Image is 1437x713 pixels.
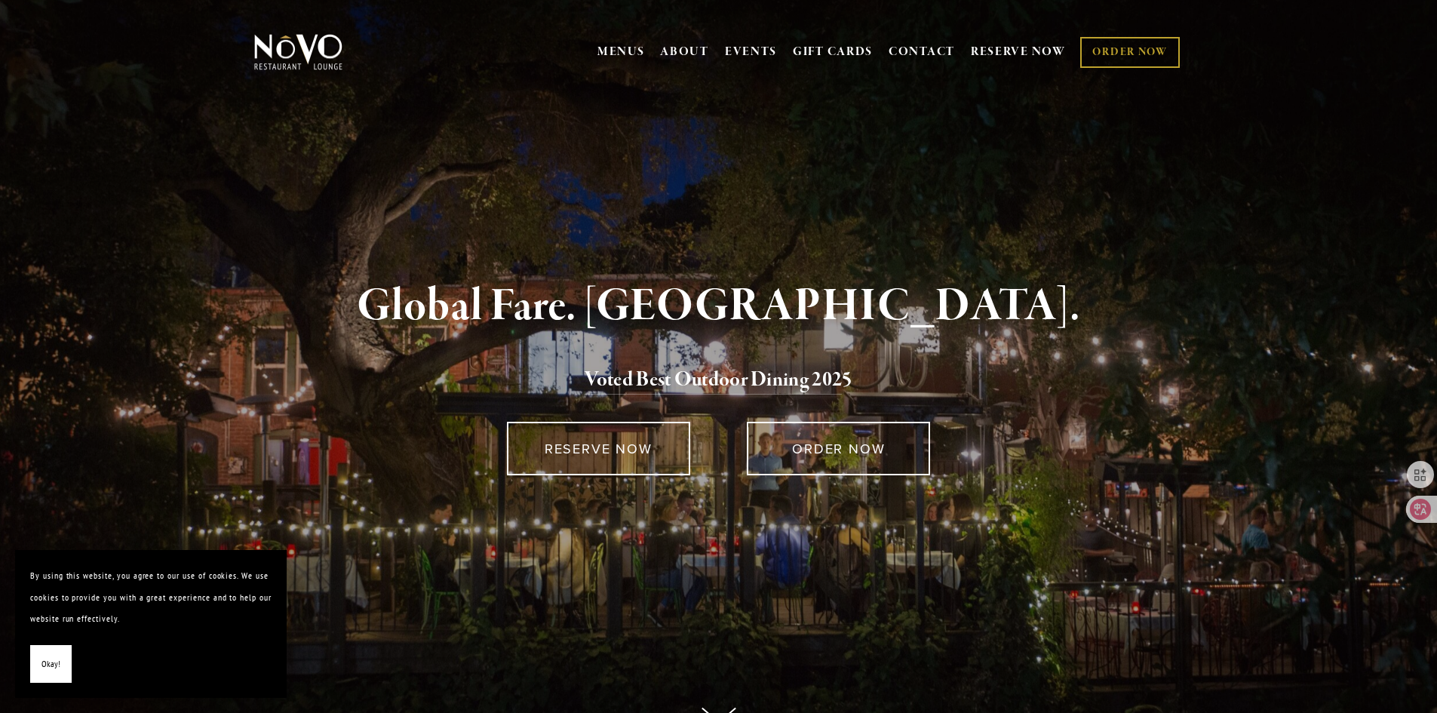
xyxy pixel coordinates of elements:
[585,367,842,395] a: Voted Best Outdoor Dining 202
[357,278,1080,335] strong: Global Fare. [GEOGRAPHIC_DATA].
[660,45,709,60] a: ABOUT
[971,38,1066,66] a: RESERVE NOW
[30,565,272,630] p: By using this website, you agree to our use of cookies. We use cookies to provide you with a grea...
[41,653,60,675] span: Okay!
[793,38,873,66] a: GIFT CARDS
[15,550,287,698] section: Cookie banner
[279,364,1159,396] h2: 5
[30,645,72,684] button: Okay!
[725,45,777,60] a: EVENTS
[597,45,645,60] a: MENUS
[251,33,345,71] img: Novo Restaurant &amp; Lounge
[889,38,955,66] a: CONTACT
[747,422,930,475] a: ORDER NOW
[1080,37,1179,68] a: ORDER NOW
[507,422,690,475] a: RESERVE NOW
